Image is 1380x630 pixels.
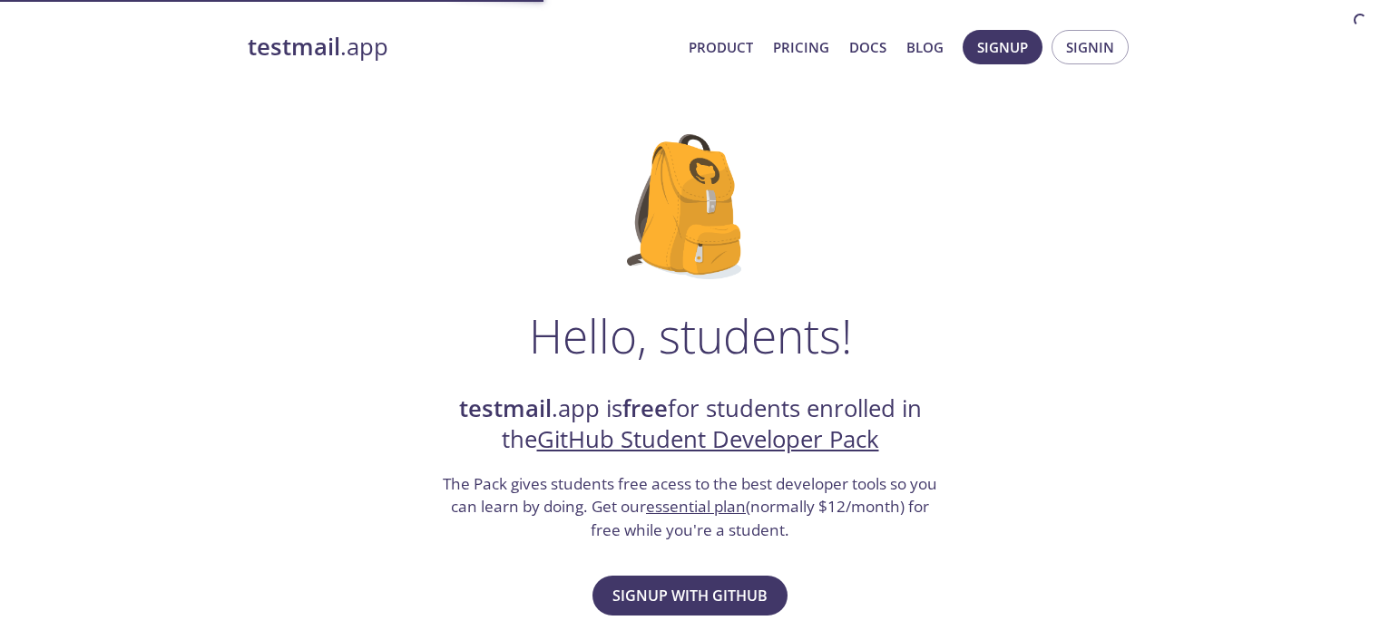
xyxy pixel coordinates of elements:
span: Signup [977,35,1028,59]
button: Signup [963,30,1042,64]
span: Signin [1066,35,1114,59]
a: testmail.app [248,32,674,63]
a: essential plan [646,496,746,517]
a: Blog [906,35,944,59]
strong: testmail [459,393,552,424]
a: Pricing [773,35,829,59]
a: Product [689,35,753,59]
strong: free [622,393,668,424]
a: GitHub Student Developer Pack [537,423,879,455]
strong: testmail [248,31,340,63]
button: Signin [1052,30,1129,64]
h1: Hello, students! [529,308,852,363]
h2: .app is for students enrolled in the [441,393,940,456]
h3: The Pack gives students free acess to the best developer tools so you can learn by doing. Get our... [441,472,940,542]
span: Signup with GitHub [612,583,768,608]
a: Docs [849,35,886,59]
button: Signup with GitHub [592,576,788,615]
img: github-student-backpack.png [627,134,753,279]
